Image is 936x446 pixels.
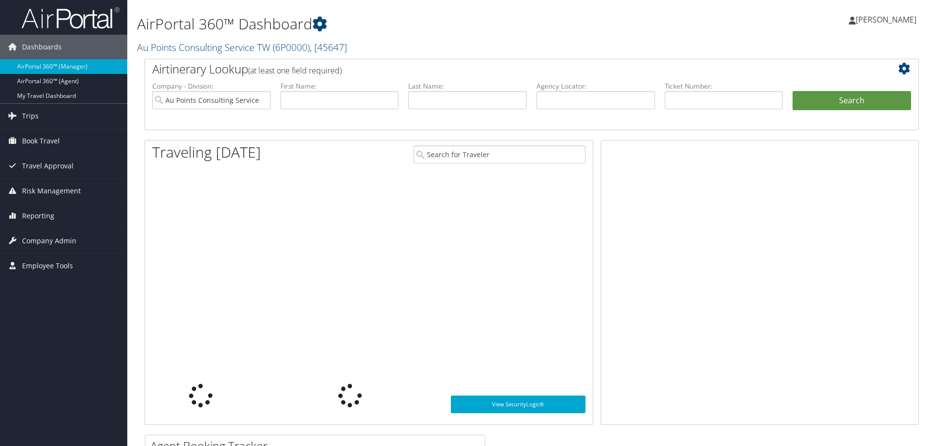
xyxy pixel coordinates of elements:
span: Book Travel [22,129,60,153]
label: Ticket Number: [665,81,783,91]
input: Search for Traveler [414,145,585,164]
span: Trips [22,104,39,128]
label: First Name: [281,81,399,91]
img: airportal-logo.png [22,6,119,29]
h2: Airtinerary Lookup [152,61,846,77]
span: Company Admin [22,229,76,253]
a: [PERSON_NAME] [849,5,926,34]
h1: Traveling [DATE] [152,142,261,163]
span: ( 6P0000 ) [273,41,310,54]
span: Risk Management [22,179,81,203]
button: Search [793,91,911,111]
label: Company - Division: [152,81,271,91]
a: Au Points Consulting Service TW [137,41,347,54]
label: Last Name: [408,81,527,91]
label: Agency Locator: [537,81,655,91]
h1: AirPortal 360™ Dashboard [137,14,663,34]
span: Reporting [22,204,54,228]
a: View SecurityLogic® [451,396,585,413]
span: Dashboards [22,35,62,59]
span: Employee Tools [22,254,73,278]
span: [PERSON_NAME] [856,14,916,25]
span: Travel Approval [22,154,73,178]
span: , [ 45647 ] [310,41,347,54]
span: (at least one field required) [248,65,342,76]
